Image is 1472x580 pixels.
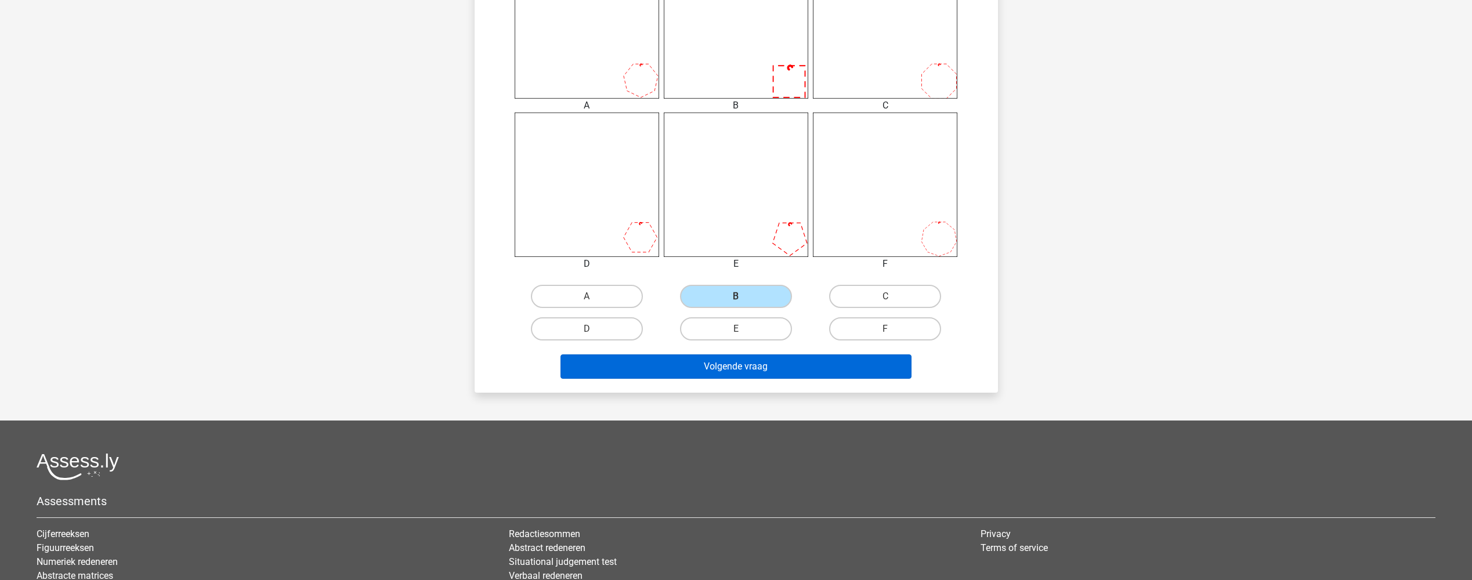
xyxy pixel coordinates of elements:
[560,354,912,379] button: Volgende vraag
[37,453,119,480] img: Assessly logo
[680,317,792,340] label: E
[829,285,941,308] label: C
[509,556,617,567] a: Situational judgement test
[531,285,643,308] label: A
[680,285,792,308] label: B
[531,317,643,340] label: D
[804,99,966,113] div: C
[829,317,941,340] label: F
[804,257,966,271] div: F
[506,99,668,113] div: A
[37,528,89,539] a: Cijferreeksen
[37,494,1435,508] h5: Assessments
[981,542,1048,553] a: Terms of service
[655,257,817,271] div: E
[509,542,585,553] a: Abstract redeneren
[506,257,668,271] div: D
[981,528,1011,539] a: Privacy
[509,528,580,539] a: Redactiesommen
[37,556,118,567] a: Numeriek redeneren
[655,99,817,113] div: B
[37,542,94,553] a: Figuurreeksen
